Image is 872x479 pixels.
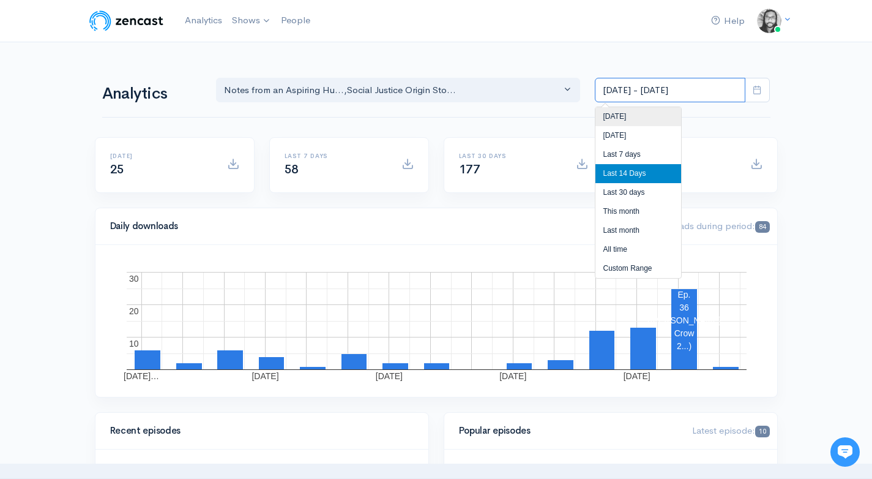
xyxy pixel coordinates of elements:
span: 58 [285,162,299,177]
h6: All time [633,153,736,159]
text: Ep. [677,290,690,300]
li: All time [595,240,681,259]
a: Help [706,8,750,34]
button: Notes from an Aspiring Hu..., Social Justice Origin Sto... [216,78,581,103]
img: ... [757,9,781,33]
text: [DATE] [375,371,402,381]
h4: Recent episodes [110,426,406,436]
text: ([PERSON_NAME] [647,315,721,325]
span: Latest episode: [692,424,769,436]
span: 10 [755,426,769,437]
li: Custom Range [595,259,681,278]
text: 10 [129,339,139,349]
h4: Popular episodes [459,426,678,436]
iframe: gist-messenger-bubble-iframe [830,437,860,467]
text: [DATE] [252,371,278,381]
span: 25 [110,162,124,177]
text: [DATE] [623,371,650,381]
svg: A chart. [110,260,762,382]
text: 20 [129,306,139,316]
div: Notes from an Aspiring Hu... , Social Justice Origin Sto... [224,83,562,97]
span: New conversation [79,170,147,179]
img: ZenCast Logo [88,9,165,33]
a: Analytics [180,7,227,34]
a: People [276,7,315,34]
h1: Hi 👋 [18,59,226,79]
input: analytics date range selector [595,78,745,103]
li: [DATE] [595,126,681,145]
text: 2...) [676,341,691,351]
span: 177 [459,162,480,177]
li: Last month [595,221,681,240]
h1: Analytics [102,85,201,103]
span: 84 [755,221,769,233]
h6: Last 30 days [459,153,561,159]
h6: [DATE] [110,153,212,159]
li: Last 7 days [595,145,681,164]
a: Shows [227,7,276,34]
li: Last 30 days [595,183,681,202]
text: [DATE] [499,371,526,381]
li: This month [595,202,681,221]
p: Find an answer quickly [17,210,228,225]
li: [DATE] [595,107,681,126]
input: Search articles [35,230,218,255]
span: Downloads during period: [646,220,769,232]
text: 30 [129,274,139,284]
li: Last 14 Days [595,164,681,183]
h4: Daily downloads [110,221,632,232]
h6: Last 7 days [285,153,387,159]
h2: Just let us know if you need anything and we'll be happy to help! 🙂 [18,81,226,140]
button: New conversation [19,162,226,187]
text: [DATE]… [124,371,159,381]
